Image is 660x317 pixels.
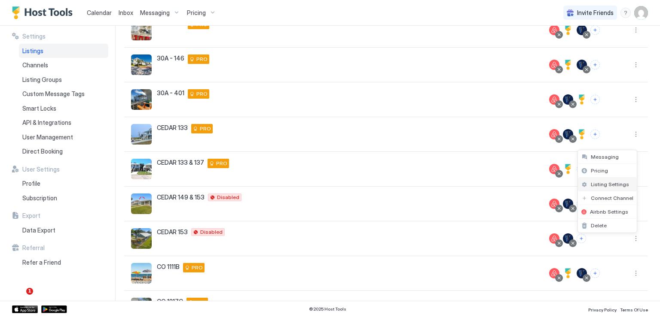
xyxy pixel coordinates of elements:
span: Pricing [591,167,608,174]
span: Airbnb Settings [590,208,628,215]
span: 1 [26,288,33,295]
span: Connect Channel [591,195,633,201]
span: Delete [591,222,607,229]
span: Listing Settings [591,181,629,187]
iframe: Intercom live chat [9,288,29,308]
span: Messaging [591,154,619,160]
